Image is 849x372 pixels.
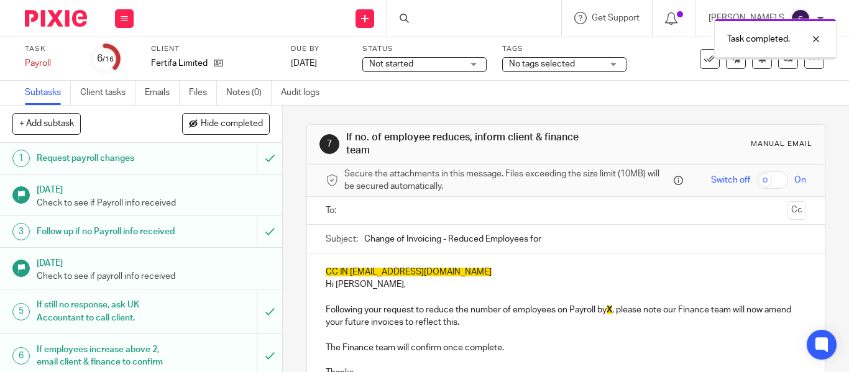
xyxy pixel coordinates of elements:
div: 6 [97,52,114,66]
a: Subtasks [25,81,71,105]
label: To: [326,204,339,217]
button: + Add subtask [12,113,81,134]
span: [DATE] [291,59,317,68]
a: Client tasks [80,81,135,105]
div: 5 [12,303,30,320]
span: No tags selected [509,60,575,68]
span: X [607,306,612,314]
p: Task completed. [727,33,790,45]
label: Subject: [326,233,358,245]
a: Audit logs [281,81,329,105]
p: Check to see if Payroll info received [37,197,270,209]
img: Pixie [25,10,87,27]
div: 7 [319,134,339,154]
span: Not started [369,60,413,68]
h1: Request payroll changes [37,149,175,168]
p: Fertifa Limited [151,57,208,70]
span: Hide completed [201,119,263,129]
a: Notes (0) [226,81,272,105]
p: Following your request to reduce the number of employees on Payroll by , please note our Finance ... [326,304,806,329]
label: Task [25,44,75,54]
label: Due by [291,44,347,54]
div: Payroll [25,57,75,70]
div: 3 [12,223,30,240]
p: Check to see if payroll info received [37,270,270,283]
small: /16 [103,56,114,63]
div: Manual email [751,139,812,149]
div: 6 [12,347,30,365]
a: Files [189,81,217,105]
label: Client [151,44,275,54]
span: Switch off [711,174,750,186]
h1: [DATE] [37,254,270,270]
span: CC IN [EMAIL_ADDRESS][DOMAIN_NAME] [326,268,492,276]
button: Hide completed [182,113,270,134]
span: Secure the attachments in this message. Files exceeding the size limit (10MB) will be secured aut... [344,168,671,193]
h1: Follow up if no Payroll info received [37,222,175,241]
label: Status [362,44,487,54]
p: The Finance team will confirm once complete. [326,342,806,354]
h1: If still no response, ask UK Accountant to call client. [37,296,175,327]
a: Emails [145,81,180,105]
span: On [794,174,806,186]
h1: If no. of employee reduces, inform client & finance team [346,131,592,158]
h1: [DATE] [37,181,270,196]
button: Cc [787,201,806,220]
p: Hi [PERSON_NAME], [326,266,806,291]
img: svg%3E [791,9,810,29]
h1: If employees increase above 2, email client & finance to confirm [37,340,175,372]
div: 1 [12,150,30,167]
